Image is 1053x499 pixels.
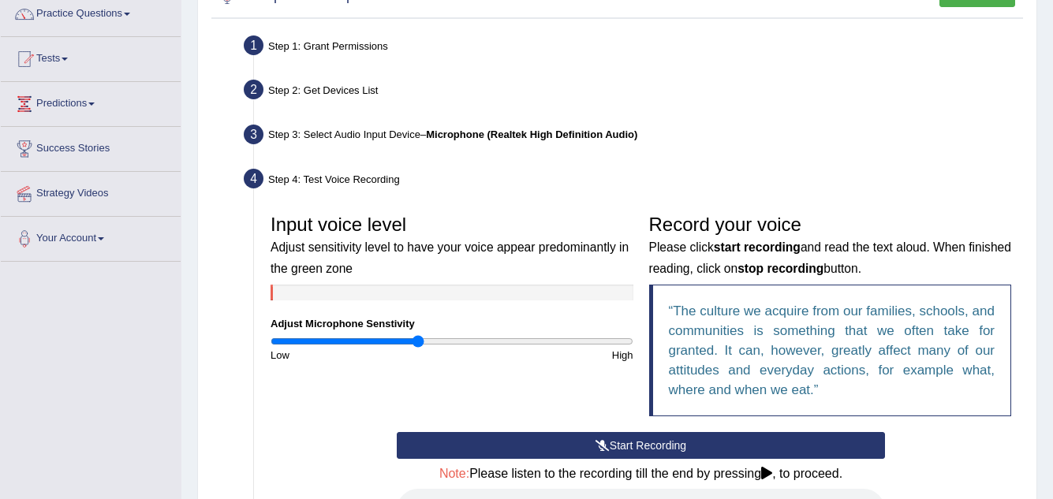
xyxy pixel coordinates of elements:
[263,348,452,363] div: Low
[1,127,181,166] a: Success Stories
[737,262,823,275] b: stop recording
[271,316,415,331] label: Adjust Microphone Senstivity
[426,128,637,140] b: Microphone (Realtek High Definition Audio)
[237,75,1029,110] div: Step 2: Get Devices List
[237,31,1029,65] div: Step 1: Grant Permissions
[1,172,181,211] a: Strategy Videos
[237,120,1029,155] div: Step 3: Select Audio Input Device
[1,37,181,76] a: Tests
[397,467,885,481] h4: Please listen to the recording till the end by pressing , to proceed.
[439,467,469,480] span: Note:
[649,240,1011,274] small: Please click and read the text aloud. When finished reading, click on button.
[1,217,181,256] a: Your Account
[237,164,1029,199] div: Step 4: Test Voice Recording
[649,214,1012,277] h3: Record your voice
[271,240,629,274] small: Adjust sensitivity level to have your voice appear predominantly in the green zone
[452,348,641,363] div: High
[669,303,995,397] q: The culture we acquire from our families, schools, and communities is something that we often tak...
[420,128,637,140] span: –
[714,240,801,254] b: start recording
[271,214,633,277] h3: Input voice level
[397,432,885,459] button: Start Recording
[1,82,181,121] a: Predictions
